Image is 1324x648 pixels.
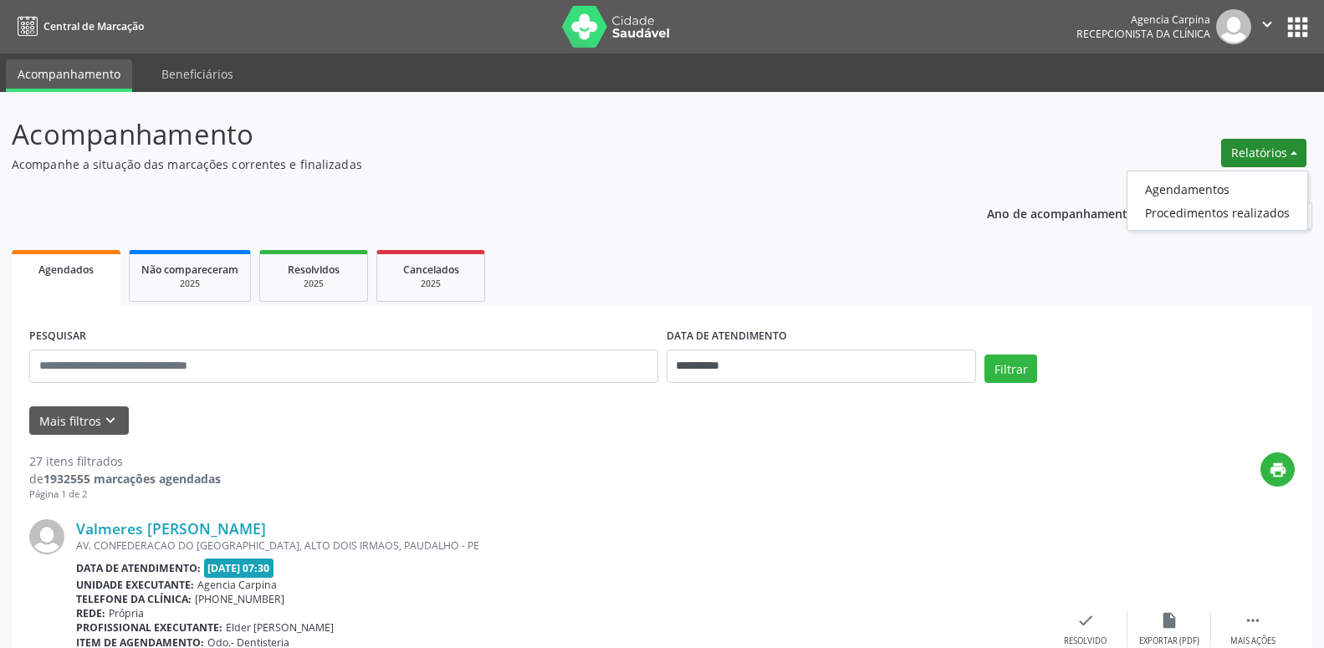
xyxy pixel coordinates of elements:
[389,278,473,290] div: 2025
[1139,635,1199,647] div: Exportar (PDF)
[29,406,129,436] button: Mais filtroskeyboard_arrow_down
[1216,9,1251,44] img: img
[76,592,192,606] b: Telefone da clínica:
[76,519,266,538] a: Valmeres [PERSON_NAME]
[38,263,94,277] span: Agendados
[204,559,274,578] span: [DATE] 07:30
[1064,635,1107,647] div: Resolvido
[43,19,144,33] span: Central de Marcação
[1076,611,1095,630] i: check
[1160,611,1178,630] i: insert_drive_file
[288,263,340,277] span: Resolvidos
[1127,201,1307,224] a: Procedimentos realizados
[272,278,355,290] div: 2025
[403,263,459,277] span: Cancelados
[141,278,238,290] div: 2025
[76,561,201,575] b: Data de atendimento:
[76,578,194,592] b: Unidade executante:
[195,592,284,606] span: [PHONE_NUMBER]
[1269,461,1287,479] i: print
[1260,452,1295,487] button: print
[12,13,144,40] a: Central de Marcação
[12,156,923,173] p: Acompanhe a situação das marcações correntes e finalizadas
[109,606,144,620] span: Própria
[43,471,221,487] strong: 1932555 marcações agendadas
[76,538,1044,553] div: AV. CONFEDERACAO DO [GEOGRAPHIC_DATA], ALTO DOIS IRMAOS, PAUDALHO - PE
[1076,27,1210,41] span: Recepcionista da clínica
[1251,9,1283,44] button: 
[76,620,222,635] b: Profissional executante:
[1221,139,1306,167] button: Relatórios
[1258,15,1276,33] i: 
[197,578,277,592] span: Agencia Carpina
[29,487,221,502] div: Página 1 de 2
[1230,635,1275,647] div: Mais ações
[150,59,245,89] a: Beneficiários
[29,519,64,554] img: img
[1127,171,1308,231] ul: Relatórios
[101,411,120,430] i: keyboard_arrow_down
[1244,611,1262,630] i: 
[29,470,221,487] div: de
[12,114,923,156] p: Acompanhamento
[76,606,105,620] b: Rede:
[141,263,238,277] span: Não compareceram
[1127,177,1307,201] a: Agendamentos
[29,452,221,470] div: 27 itens filtrados
[1283,13,1312,42] button: apps
[667,324,787,350] label: DATA DE ATENDIMENTO
[1076,13,1210,27] div: Agencia Carpina
[987,202,1135,223] p: Ano de acompanhamento
[226,620,334,635] span: Elder [PERSON_NAME]
[29,324,86,350] label: PESQUISAR
[6,59,132,92] a: Acompanhamento
[984,355,1037,383] button: Filtrar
